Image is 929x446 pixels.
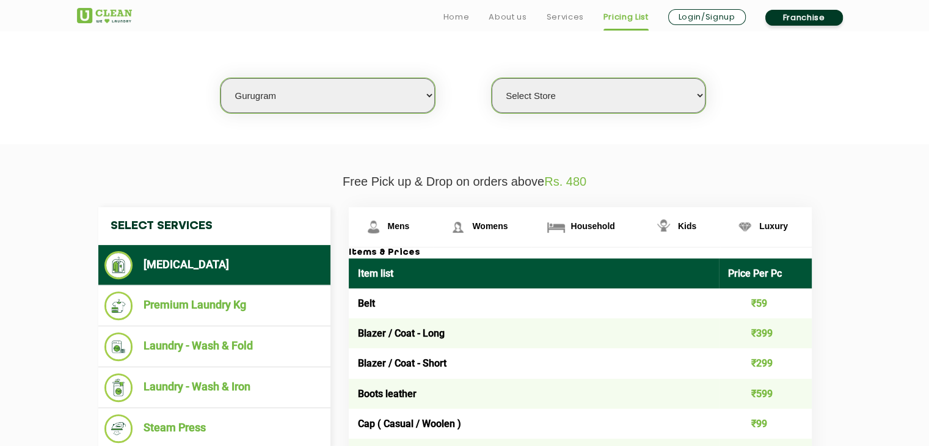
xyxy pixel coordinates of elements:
[104,373,133,402] img: Laundry - Wash & Iron
[603,10,649,24] a: Pricing List
[104,291,324,320] li: Premium Laundry Kg
[546,10,583,24] a: Services
[104,291,133,320] img: Premium Laundry Kg
[349,348,720,378] td: Blazer / Coat - Short
[719,409,812,439] td: ₹99
[734,216,756,238] img: Luxury
[472,221,508,231] span: Womens
[349,288,720,318] td: Belt
[668,9,746,25] a: Login/Signup
[570,221,614,231] span: Household
[765,10,843,26] a: Franchise
[349,409,720,439] td: Cap ( Casual / Woolen )
[443,10,470,24] a: Home
[104,414,324,443] li: Steam Press
[719,288,812,318] td: ₹59
[104,414,133,443] img: Steam Press
[104,373,324,402] li: Laundry - Wash & Iron
[447,216,468,238] img: Womens
[104,332,324,361] li: Laundry - Wash & Fold
[77,175,853,189] p: Free Pick up & Drop on orders above
[653,216,674,238] img: Kids
[349,318,720,348] td: Blazer / Coat - Long
[719,318,812,348] td: ₹399
[545,216,567,238] img: Household
[104,251,133,279] img: Dry Cleaning
[104,251,324,279] li: [MEDICAL_DATA]
[388,221,410,231] span: Mens
[719,379,812,409] td: ₹599
[489,10,526,24] a: About us
[759,221,788,231] span: Luxury
[363,216,384,238] img: Mens
[104,332,133,361] img: Laundry - Wash & Fold
[719,258,812,288] th: Price Per Pc
[77,8,132,23] img: UClean Laundry and Dry Cleaning
[349,247,812,258] h3: Items & Prices
[349,258,720,288] th: Item list
[544,175,586,188] span: Rs. 480
[98,207,330,245] h4: Select Services
[349,379,720,409] td: Boots leather
[719,348,812,378] td: ₹299
[678,221,696,231] span: Kids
